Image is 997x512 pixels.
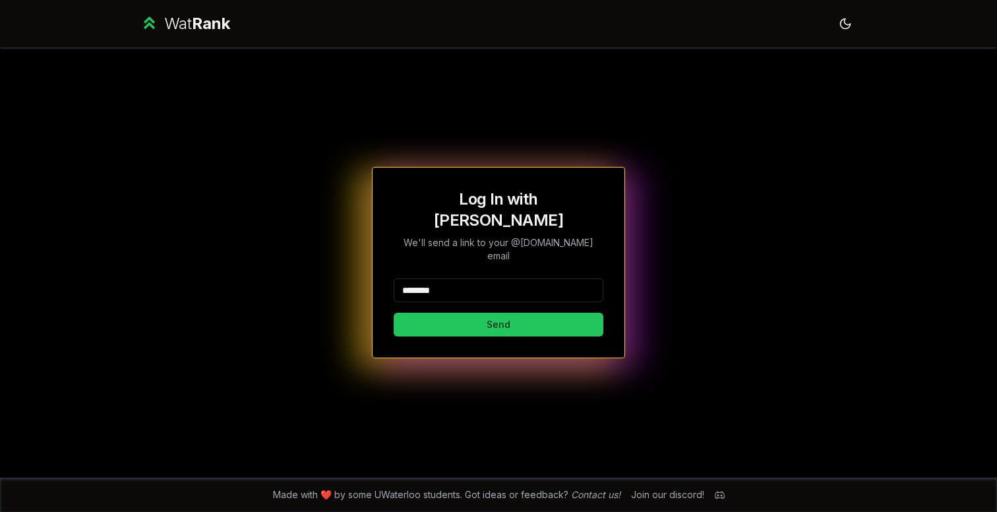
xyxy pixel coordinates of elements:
[192,14,230,33] span: Rank
[631,488,704,501] div: Join our discord!
[394,236,603,263] p: We'll send a link to your @[DOMAIN_NAME] email
[140,13,230,34] a: WatRank
[394,313,603,336] button: Send
[571,489,620,500] a: Contact us!
[164,13,230,34] div: Wat
[273,488,620,501] span: Made with ❤️ by some UWaterloo students. Got ideas or feedback?
[394,189,603,231] h1: Log In with [PERSON_NAME]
